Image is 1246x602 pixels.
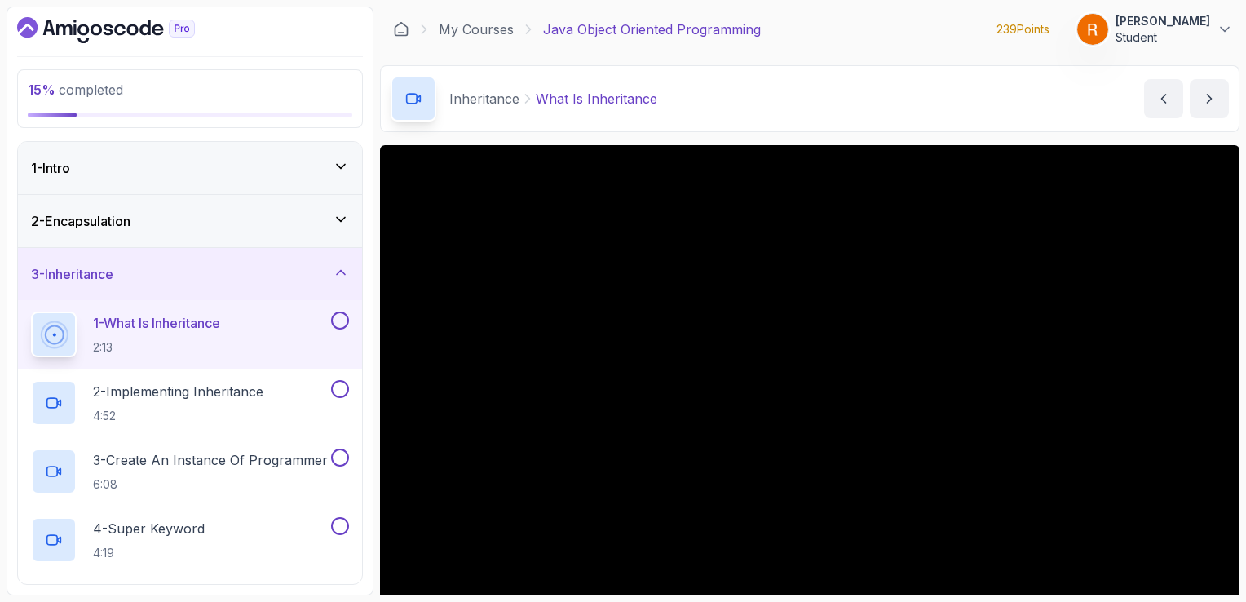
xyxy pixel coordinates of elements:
p: Student [1116,29,1210,46]
p: What Is Inheritance [536,89,657,108]
button: next content [1190,79,1229,118]
h3: 1 - Intro [31,158,70,178]
p: 4:52 [93,408,263,424]
p: 2:13 [93,339,220,356]
p: 6:08 [93,476,328,493]
button: 3-Inheritance [18,248,362,300]
button: previous content [1144,79,1183,118]
p: Inheritance [449,89,519,108]
button: 1-Intro [18,142,362,194]
p: 4:19 [93,545,205,561]
img: user profile image [1077,14,1108,45]
p: 239 Points [996,21,1049,38]
p: 2 - Implementing Inheritance [93,382,263,401]
p: 1 - What Is Inheritance [93,313,220,333]
p: Java Object Oriented Programming [543,20,761,39]
button: user profile image[PERSON_NAME]Student [1076,13,1233,46]
button: 1-What Is Inheritance2:13 [31,312,349,357]
p: 4 - Super Keyword [93,519,205,538]
button: 4-Super Keyword4:19 [31,517,349,563]
p: [PERSON_NAME] [1116,13,1210,29]
button: 3-Create An Instance Of Programmer6:08 [31,449,349,494]
button: 2-Encapsulation [18,195,362,247]
a: Dashboard [393,21,409,38]
a: My Courses [439,20,514,39]
p: 3 - Create An Instance Of Programmer [93,450,328,470]
button: 2-Implementing Inheritance4:52 [31,380,349,426]
h3: 2 - Encapsulation [31,211,130,231]
span: 15 % [28,82,55,98]
h3: 3 - Inheritance [31,264,113,284]
a: Dashboard [17,17,232,43]
span: completed [28,82,123,98]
